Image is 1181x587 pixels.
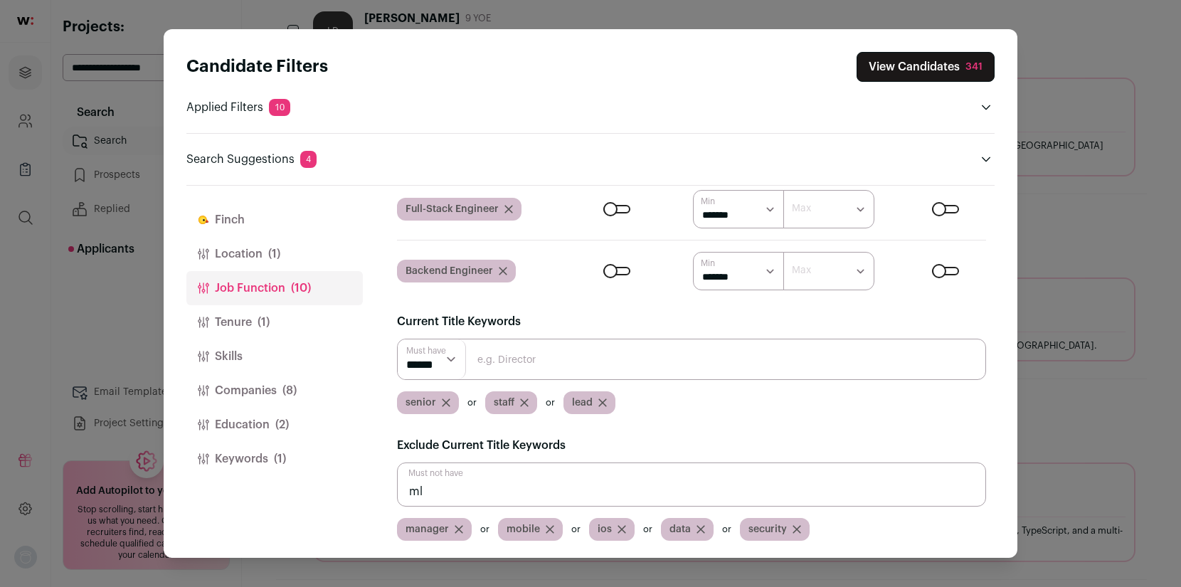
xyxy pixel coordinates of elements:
[669,522,691,536] span: data
[274,450,286,467] span: (1)
[978,99,995,116] button: Open applied filters
[792,263,811,277] label: Max
[494,396,514,410] span: staff
[258,314,270,331] span: (1)
[186,151,317,168] p: Search Suggestions
[186,374,363,408] button: Companies(8)
[397,313,521,330] label: Current Title Keywords
[269,99,290,116] span: 10
[186,99,290,116] p: Applied Filters
[857,52,995,82] button: Close search preferences
[406,264,493,278] span: Backend Engineer
[406,396,436,410] span: senior
[186,237,363,271] button: Location(1)
[701,258,715,269] label: Min
[701,196,715,207] label: Min
[186,408,363,442] button: Education(2)
[572,396,593,410] span: lead
[406,522,449,536] span: manager
[186,58,328,75] strong: Candidate Filters
[275,416,289,433] span: (2)
[186,442,363,476] button: Keywords(1)
[186,305,363,339] button: Tenure(1)
[406,202,499,216] span: Full-Stack Engineer
[748,522,787,536] span: security
[282,382,297,399] span: (8)
[792,201,811,216] label: Max
[965,60,983,74] div: 341
[598,522,612,536] span: ios
[397,437,566,454] label: Exclude Current Title Keywords
[397,462,986,507] input: e.g. Director
[291,280,311,297] span: (10)
[186,203,363,237] button: Finch
[186,339,363,374] button: Skills
[268,245,280,263] span: (1)
[186,271,363,305] button: Job Function(10)
[300,151,317,168] span: 4
[397,339,986,380] input: e.g. Director
[507,522,540,536] span: mobile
